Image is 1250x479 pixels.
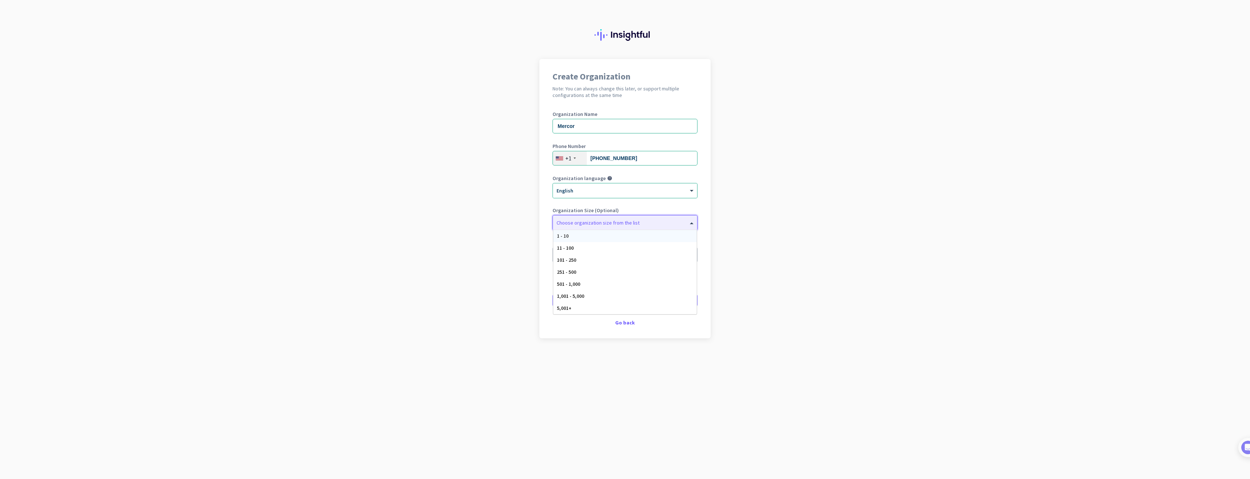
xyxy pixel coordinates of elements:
span: 1,001 - 5,000 [557,293,584,299]
span: 1 - 10 [557,233,569,239]
label: Organization Size (Optional) [553,208,697,213]
label: Phone Number [553,144,697,149]
span: 5,001+ [557,305,571,311]
input: What is the name of your organization? [553,119,697,133]
div: Options List [553,230,697,314]
label: Organization Name [553,112,697,117]
img: Insightful [594,29,656,41]
h2: Note: You can always change this later, or support multiple configurations at the same time [553,85,697,98]
h1: Create Organization [553,72,697,81]
label: Organization language [553,176,606,181]
input: 201-555-0123 [553,151,697,165]
label: Organization Time Zone [553,240,697,245]
div: Go back [553,320,697,325]
i: help [607,176,612,181]
button: Create Organization [553,294,697,307]
div: +1 [565,155,571,162]
span: 501 - 1,000 [557,281,580,287]
span: 101 - 250 [557,257,576,263]
span: 251 - 500 [557,269,576,275]
span: 11 - 100 [557,245,574,251]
